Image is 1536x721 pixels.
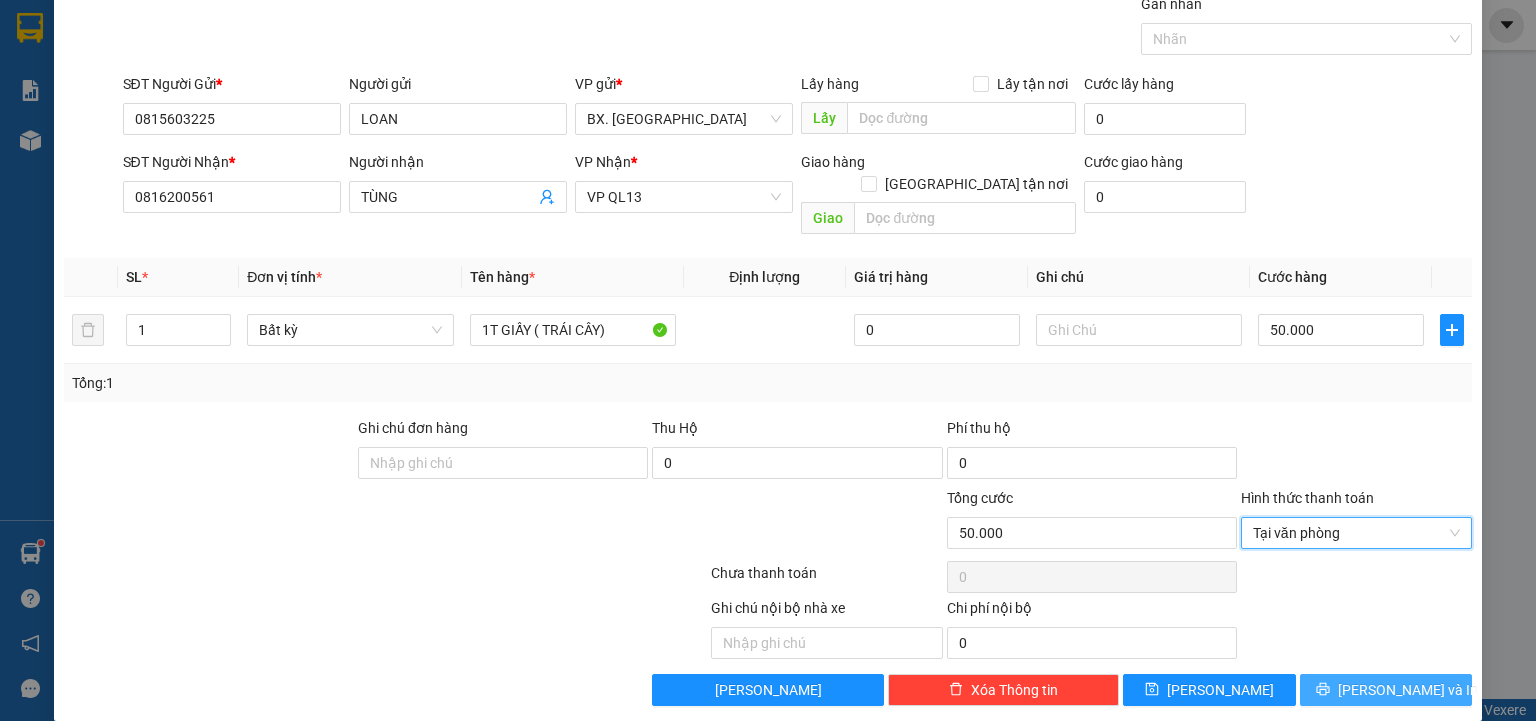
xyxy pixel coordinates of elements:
input: Dọc đường [854,202,1076,234]
span: [PERSON_NAME] và In [1338,679,1478,701]
span: Tổng cước [947,490,1013,506]
div: Tổng: 1 [72,372,594,394]
span: printer [1316,682,1330,698]
div: Phí thu hộ [947,417,1237,447]
div: Chưa thanh toán [709,562,944,597]
span: Bất kỳ [259,315,441,345]
label: Cước lấy hàng [1084,76,1174,92]
span: Giá trị hàng [854,269,928,285]
input: Nhập ghi chú [711,627,942,659]
span: save [1145,682,1159,698]
div: Người nhận [349,151,567,173]
span: [PERSON_NAME] [715,679,822,701]
span: delete [949,682,963,698]
input: Cước lấy hàng [1084,103,1246,135]
span: Lấy [801,102,847,134]
span: Định lượng [729,269,800,285]
input: Ghi chú đơn hàng [358,447,648,479]
span: [PERSON_NAME] [1167,679,1274,701]
span: Giao [801,202,854,234]
div: Ghi chú nội bộ nhà xe [711,597,942,627]
div: VP gửi [575,73,793,95]
th: Ghi chú [1028,258,1250,297]
span: Lấy tận nơi [989,73,1076,95]
input: VD: Bàn, Ghế [470,314,676,346]
span: SL [126,269,142,285]
label: Ghi chú đơn hàng [358,420,468,436]
input: Ghi Chú [1036,314,1242,346]
span: Đơn vị tính [247,269,322,285]
div: SĐT Người Nhận [123,151,341,173]
button: deleteXóa Thông tin [888,674,1119,706]
button: printer[PERSON_NAME] và In [1300,674,1473,706]
span: Lấy hàng [801,76,859,92]
button: plus [1440,314,1464,346]
span: Cước hàng [1258,269,1327,285]
span: [GEOGRAPHIC_DATA] tận nơi [877,173,1076,195]
b: Biên nhận gởi hàng hóa [129,29,192,192]
button: [PERSON_NAME] [652,674,883,706]
div: SĐT Người Gửi [123,73,341,95]
label: Hình thức thanh toán [1241,490,1374,506]
b: An Anh Limousine [25,129,110,223]
div: Chi phí nội bộ [947,597,1237,627]
span: VP Nhận [575,154,631,170]
span: user-add [539,189,555,205]
button: save[PERSON_NAME] [1123,674,1296,706]
input: Dọc đường [847,102,1076,134]
label: Cước giao hàng [1084,154,1183,170]
span: Tại văn phòng [1253,518,1460,548]
input: Cước giao hàng [1084,181,1246,213]
span: Xóa Thông tin [971,679,1058,701]
span: VP QL13 [587,182,781,212]
input: 0 [854,314,1020,346]
span: plus [1441,322,1463,338]
span: Tên hàng [470,269,535,285]
div: Người gửi [349,73,567,95]
span: Thu Hộ [652,420,698,436]
span: Giao hàng [801,154,865,170]
span: BX. Ninh Sơn [587,104,781,134]
button: delete [72,314,104,346]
